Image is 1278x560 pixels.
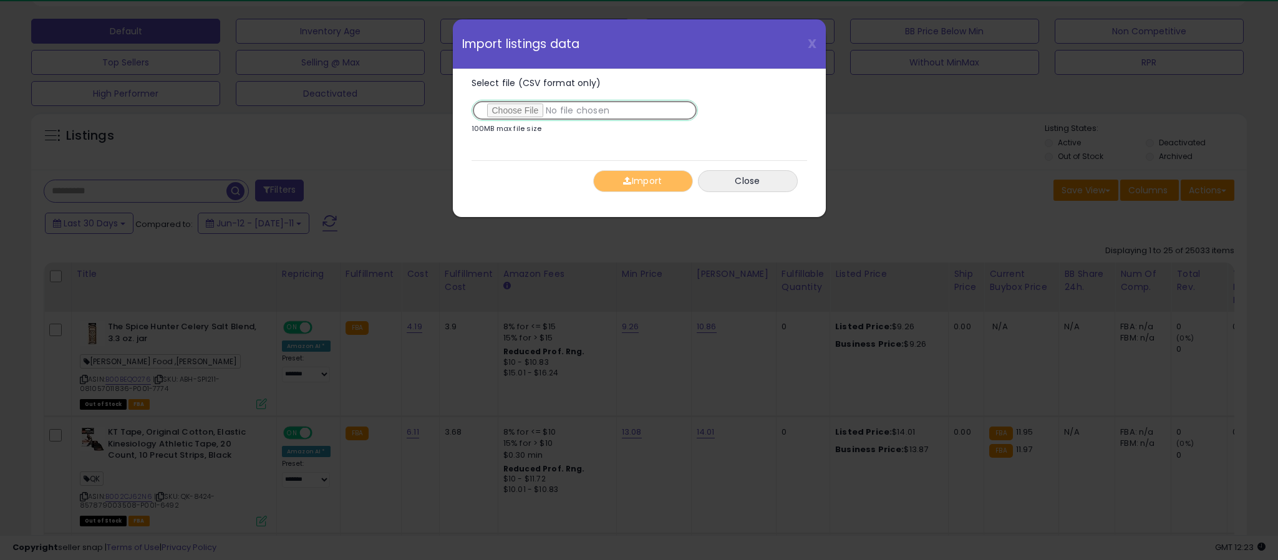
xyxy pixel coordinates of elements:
button: Import [593,170,693,192]
span: X [808,35,816,52]
span: Import listings data [462,38,580,50]
button: Close [698,170,798,192]
span: Select file (CSV format only) [472,77,601,89]
p: 100MB max file size [472,125,542,132]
